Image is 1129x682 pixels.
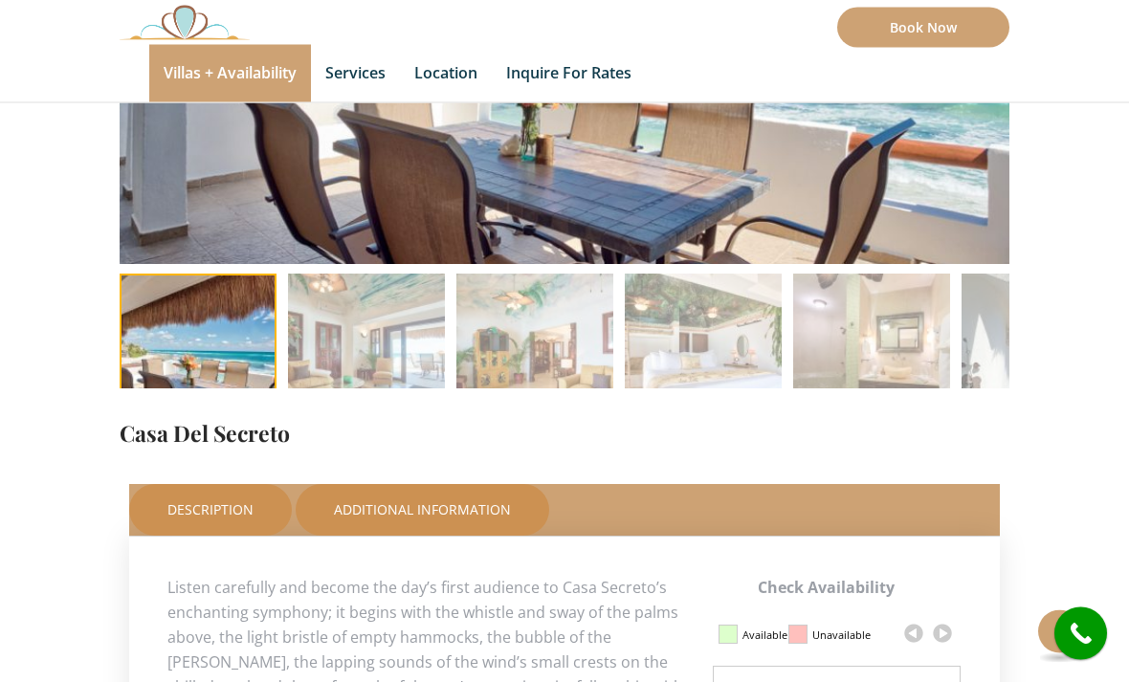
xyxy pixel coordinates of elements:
[742,620,787,652] div: Available
[120,5,250,40] img: Awesome Logo
[837,8,1009,48] a: Book Now
[296,485,549,537] a: Additional Information
[400,45,492,102] a: Location
[129,485,292,537] a: Description
[456,275,613,431] img: IMG_0225-1024x683-1-150x150.jpg
[1059,612,1102,655] i: call
[962,275,1118,431] img: CDS_-_011-1024x683-1-150x150.jpg
[812,620,871,652] div: Unavailable
[149,45,311,102] a: Villas + Availability
[625,275,782,431] img: IMG_0393-1024x683-1-150x150.jpg
[120,419,290,449] a: Casa Del Secreto
[288,275,445,431] img: IMG_2569-1-1024x682-1-150x150.jpg
[1054,607,1107,660] a: call
[793,275,950,431] img: IMG_0376-1024x683-1-150x150.jpg
[311,45,400,102] a: Services
[492,45,646,102] a: Inquire for Rates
